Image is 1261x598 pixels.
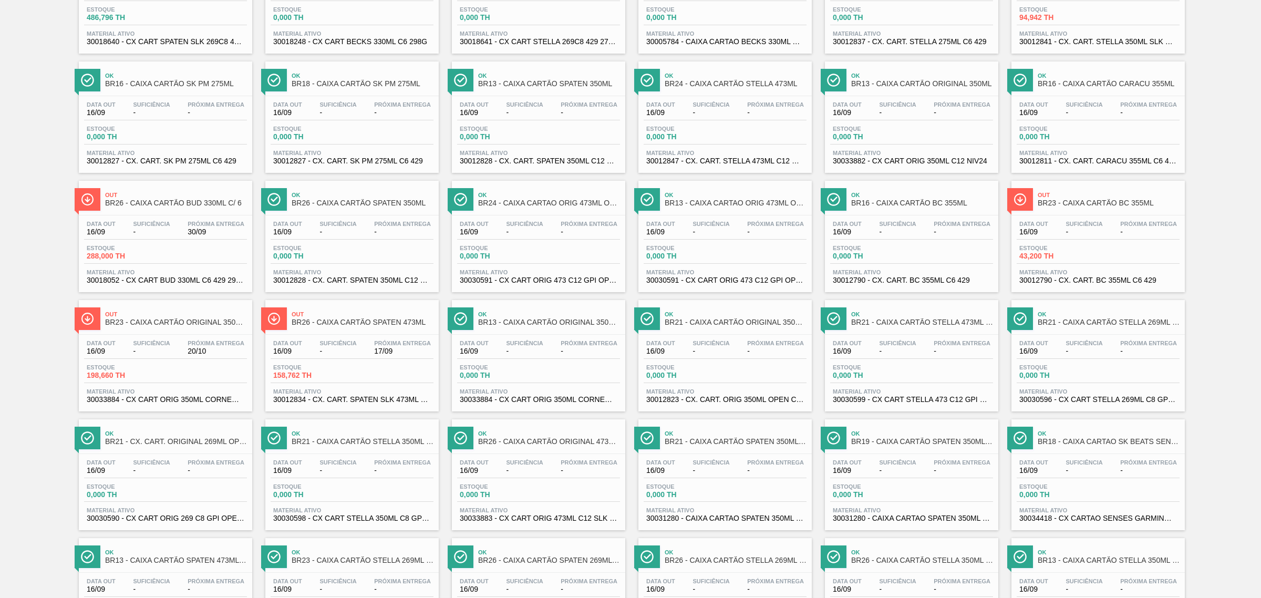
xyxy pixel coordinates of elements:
[1019,6,1093,13] span: Estoque
[273,30,431,37] span: Material ativo
[833,228,862,236] span: 16/09
[273,6,347,13] span: Estoque
[460,245,533,251] span: Estoque
[1019,30,1177,37] span: Material ativo
[267,193,281,206] img: Ícone
[1019,228,1048,236] span: 16/09
[646,396,804,404] span: 30012823 - CX. CART. ORIG 350ML OPEN CORNER C12 429
[630,411,817,531] a: ÍconeOkBR21 - CAIXA CARTÃO SPATEN 350ML OPEN CORNERData out16/09Suficiência-Próxima Entrega-Estoq...
[646,228,675,236] span: 16/09
[460,347,489,355] span: 16/09
[105,311,247,317] span: Out
[460,109,489,117] span: 16/09
[1038,192,1180,198] span: Out
[692,101,729,108] span: Suficiência
[1066,347,1102,355] span: -
[1004,54,1190,173] a: ÍconeOkBR16 - CAIXA CARTÃO CARACU 355MLData out16/09Suficiência-Próxima Entrega-Estoque0,000 THMa...
[646,364,720,370] span: Estoque
[87,340,116,346] span: Data out
[292,438,433,446] span: BR21 - CAIXA CARTÃO STELLA 350ML OPEN CORNER
[478,192,620,198] span: Ok
[1038,318,1180,326] span: BR21 - CAIXA CARTÃO STELLA 269ML OPEN CORNER
[87,6,160,13] span: Estoque
[319,101,356,108] span: Suficiência
[646,252,720,260] span: 0,000 TH
[273,109,302,117] span: 16/09
[640,193,654,206] img: Ícone
[561,109,617,117] span: -
[319,109,356,117] span: -
[292,73,433,79] span: Ok
[374,221,431,227] span: Próxima Entrega
[257,173,444,292] a: ÍconeOkBR26 - CAIXA CARTÃO SPATEN 350MLData out16/09Suficiência-Próxima Entrega-Estoque0,000 THMa...
[646,38,804,46] span: 30005784 - CAIXA CARTAO BECKS 330ML C/6
[460,150,617,156] span: Material ativo
[188,347,244,355] span: 20/10
[833,245,906,251] span: Estoque
[934,228,990,236] span: -
[747,109,804,117] span: -
[267,312,281,325] img: Ícone
[692,221,729,227] span: Suficiência
[87,133,160,141] span: 0,000 TH
[87,276,244,284] span: 30018052 - CX CART BUD 330ML C6 429 298G
[1019,109,1048,117] span: 16/09
[257,411,444,531] a: ÍconeOkBR21 - CAIXA CARTÃO STELLA 350ML OPEN CORNERData out16/09Suficiência-Próxima Entrega-Estoq...
[87,221,116,227] span: Data out
[87,269,244,275] span: Material ativo
[133,221,170,227] span: Suficiência
[1019,150,1177,156] span: Material ativo
[851,311,993,317] span: Ok
[646,221,675,227] span: Data out
[374,101,431,108] span: Próxima Entrega
[273,14,347,22] span: 0,000 TH
[319,221,356,227] span: Suficiência
[87,14,160,22] span: 486,796 TH
[851,318,993,326] span: BR21 - CAIXA CARTÃO STELLA 473ML OPEN CORNER
[646,109,675,117] span: 16/09
[665,73,807,79] span: Ok
[460,221,489,227] span: Data out
[1019,221,1048,227] span: Data out
[292,430,433,437] span: Ok
[374,109,431,117] span: -
[692,340,729,346] span: Suficiência
[273,245,347,251] span: Estoque
[1014,74,1027,87] img: Ícone
[817,292,1004,411] a: ÍconeOkBR21 - CAIXA CARTÃO STELLA 473ML OPEN CORNERData out16/09Suficiência-Próxima Entrega-Estoq...
[1120,101,1177,108] span: Próxima Entrega
[71,411,257,531] a: ÍconeOkBR21 - CX. CART. ORIGINAL 269ML OPEN CORNERData out16/09Suficiência-Próxima Entrega-Estoqu...
[851,430,993,437] span: Ok
[827,74,840,87] img: Ícone
[454,193,467,206] img: Ícone
[1120,228,1177,236] span: -
[646,340,675,346] span: Data out
[1120,109,1177,117] span: -
[1004,173,1190,292] a: ÍconeOutBR23 - CAIXA CARTÃO BC 355MLData out16/09Suficiência-Próxima Entrega-Estoque43,200 THMate...
[630,173,817,292] a: ÍconeOkBR13 - CAIXA CARTAO ORIG 473ML OPEN CORNERData out16/09Suficiência-Próxima Entrega-Estoque...
[460,340,489,346] span: Data out
[460,372,533,379] span: 0,000 TH
[1066,101,1102,108] span: Suficiência
[87,30,244,37] span: Material ativo
[561,340,617,346] span: Próxima Entrega
[833,340,862,346] span: Data out
[444,173,630,292] a: ÍconeOkBR24 - CAIXA CARTAO ORIG 473ML OPEN CORNERData out16/09Suficiência-Próxima Entrega-Estoque...
[87,364,160,370] span: Estoque
[561,101,617,108] span: Próxima Entrega
[646,269,804,275] span: Material ativo
[444,411,630,531] a: ÍconeOkBR26 - CAIXA CARTÃO ORIGINAL 473ML C12 SLEEKData out16/09Suficiência-Próxima Entrega-Estoq...
[506,109,543,117] span: -
[640,431,654,445] img: Ícone
[273,150,431,156] span: Material ativo
[747,347,804,355] span: -
[934,101,990,108] span: Próxima Entrega
[292,311,433,317] span: Out
[640,74,654,87] img: Ícone
[105,80,247,88] span: BR16 - CAIXA CARTÃO SK PM 275ML
[934,221,990,227] span: Próxima Entrega
[273,157,431,165] span: 30012827 - CX. CART. SK PM 275ML C6 429
[81,193,94,206] img: Ícone
[273,38,431,46] span: 30018248 - CX CART BECKS 330ML C6 298G
[934,109,990,117] span: -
